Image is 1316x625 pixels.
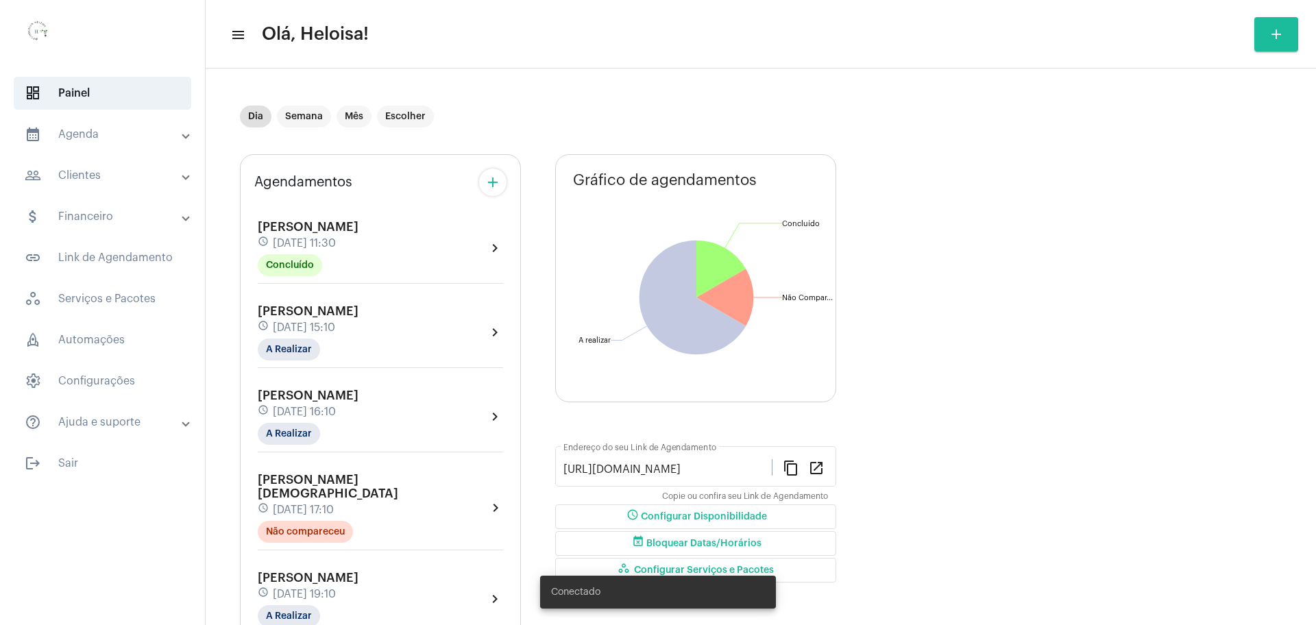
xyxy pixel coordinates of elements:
[783,459,799,476] mat-icon: content_copy
[25,208,41,225] mat-icon: sidenav icon
[258,423,320,445] mat-chip: A Realizar
[258,236,270,251] mat-icon: schedule
[258,339,320,360] mat-chip: A Realizar
[25,414,183,430] mat-panel-title: Ajuda e suporte
[25,126,41,143] mat-icon: sidenav icon
[25,167,41,184] mat-icon: sidenav icon
[337,106,371,127] mat-chip: Mês
[8,159,205,192] mat-expansion-panel-header: sidenav iconClientes
[555,558,836,583] button: Configurar Serviços e Pacotes
[258,474,398,500] span: [PERSON_NAME][DEMOGRAPHIC_DATA]
[25,455,41,471] mat-icon: sidenav icon
[624,508,641,525] mat-icon: schedule
[487,324,503,341] mat-icon: chevron_right
[630,539,761,548] span: Bloquear Datas/Horários
[578,336,611,344] text: A realizar
[487,500,503,516] mat-icon: chevron_right
[258,254,322,276] mat-chip: Concluído
[258,320,270,335] mat-icon: schedule
[25,249,41,266] mat-icon: sidenav icon
[662,492,828,502] mat-hint: Copie ou confira seu Link de Agendamento
[563,463,772,476] input: Link
[14,323,191,356] span: Automações
[487,408,503,425] mat-icon: chevron_right
[555,531,836,556] button: Bloquear Datas/Horários
[14,282,191,315] span: Serviços e Pacotes
[782,294,833,302] text: Não Compar...
[25,332,41,348] span: sidenav icon
[630,535,646,552] mat-icon: event_busy
[273,588,336,600] span: [DATE] 19:10
[485,174,501,191] mat-icon: add
[258,221,358,233] span: [PERSON_NAME]
[555,504,836,529] button: Configurar Disponibilidade
[573,172,757,188] span: Gráfico de agendamentos
[8,200,205,233] mat-expansion-panel-header: sidenav iconFinanceiro
[25,291,41,307] span: sidenav icon
[14,77,191,110] span: Painel
[25,373,41,389] span: sidenav icon
[25,208,183,225] mat-panel-title: Financeiro
[14,447,191,480] span: Sair
[240,106,271,127] mat-chip: Dia
[25,126,183,143] mat-panel-title: Agenda
[25,414,41,430] mat-icon: sidenav icon
[262,23,369,45] span: Olá, Heloisa!
[258,587,270,602] mat-icon: schedule
[254,175,352,190] span: Agendamentos
[273,504,334,516] span: [DATE] 17:10
[258,572,358,584] span: [PERSON_NAME]
[273,321,335,334] span: [DATE] 15:10
[273,237,336,249] span: [DATE] 11:30
[8,118,205,151] mat-expansion-panel-header: sidenav iconAgenda
[624,512,767,522] span: Configurar Disponibilidade
[258,521,353,543] mat-chip: Não compareceu
[258,502,270,517] mat-icon: schedule
[487,591,503,607] mat-icon: chevron_right
[25,167,183,184] mat-panel-title: Clientes
[11,7,66,62] img: 0d939d3e-dcd2-0964-4adc-7f8e0d1a206f.png
[487,240,503,256] mat-icon: chevron_right
[782,220,820,228] text: Concluído
[1268,26,1284,42] mat-icon: add
[258,404,270,419] mat-icon: schedule
[14,365,191,397] span: Configurações
[808,459,825,476] mat-icon: open_in_new
[8,406,205,439] mat-expansion-panel-header: sidenav iconAjuda e suporte
[551,585,600,599] span: Conectado
[277,106,331,127] mat-chip: Semana
[25,85,41,101] span: sidenav icon
[14,241,191,274] span: Link de Agendamento
[258,305,358,317] span: [PERSON_NAME]
[230,27,244,43] mat-icon: sidenav icon
[377,106,434,127] mat-chip: Escolher
[273,406,336,418] span: [DATE] 16:10
[258,389,358,402] span: [PERSON_NAME]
